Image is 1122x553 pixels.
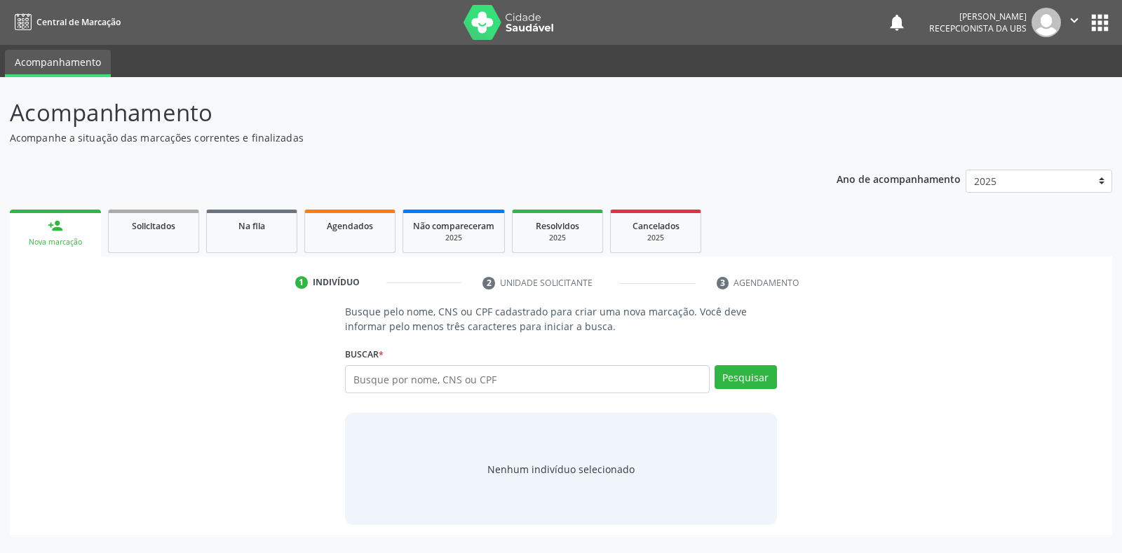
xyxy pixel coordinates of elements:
[487,462,635,477] div: Nenhum indivíduo selecionado
[238,220,265,232] span: Na fila
[1032,8,1061,37] img: img
[715,365,777,389] button: Pesquisar
[837,170,961,187] p: Ano de acompanhamento
[10,11,121,34] a: Central de Marcação
[132,220,175,232] span: Solicitados
[295,276,308,289] div: 1
[1061,8,1088,37] button: 
[5,50,111,77] a: Acompanhamento
[345,365,709,393] input: Busque por nome, CNS ou CPF
[48,218,63,233] div: person_add
[1088,11,1112,35] button: apps
[36,16,121,28] span: Central de Marcação
[10,95,781,130] p: Acompanhamento
[20,237,91,247] div: Nova marcação
[413,233,494,243] div: 2025
[345,343,384,365] label: Buscar
[1067,13,1082,28] i: 
[327,220,373,232] span: Agendados
[413,220,494,232] span: Não compareceram
[313,276,360,289] div: Indivíduo
[621,233,691,243] div: 2025
[929,11,1027,22] div: [PERSON_NAME]
[536,220,579,232] span: Resolvidos
[522,233,593,243] div: 2025
[345,304,776,334] p: Busque pelo nome, CNS ou CPF cadastrado para criar uma nova marcação. Você deve informar pelo men...
[929,22,1027,34] span: Recepcionista da UBS
[633,220,680,232] span: Cancelados
[10,130,781,145] p: Acompanhe a situação das marcações correntes e finalizadas
[887,13,907,32] button: notifications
